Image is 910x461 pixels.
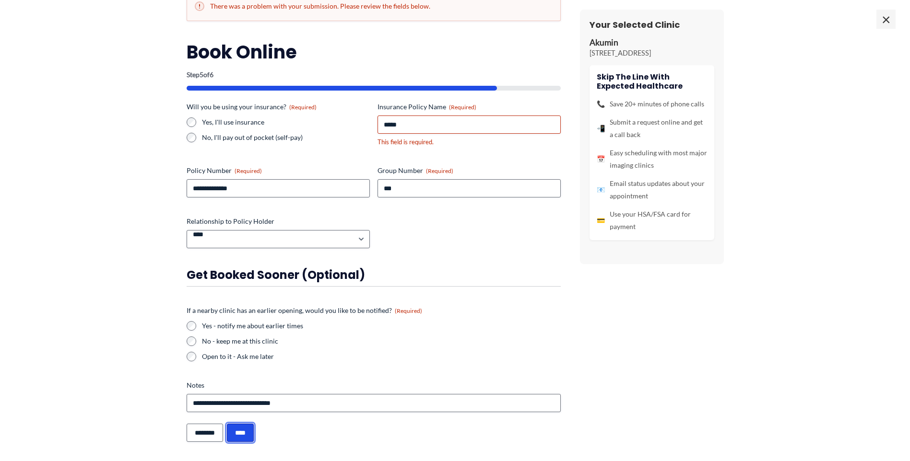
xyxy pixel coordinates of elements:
span: (Required) [395,307,422,314]
label: Yes - notify me about earlier times [202,321,561,331]
span: 📅 [597,153,605,165]
li: Easy scheduling with most major imaging clinics [597,147,707,172]
span: (Required) [235,167,262,174]
span: (Required) [289,104,317,111]
li: Save 20+ minutes of phone calls [597,98,707,110]
li: Email status updates about your appointment [597,177,707,202]
label: Insurance Policy Name [378,102,561,112]
span: 📧 [597,184,605,196]
span: 5 [200,70,203,79]
label: No - keep me at this clinic [202,336,561,346]
label: Policy Number [187,166,370,175]
legend: If a nearby clinic has an earlier opening, would you like to be notified? [187,306,422,315]
p: [STREET_ADDRESS] [590,48,714,58]
li: Use your HSA/FSA card for payment [597,208,707,233]
span: × [876,10,896,29]
label: Group Number [378,166,561,175]
label: Yes, I'll use insurance [202,117,370,127]
span: (Required) [426,167,453,174]
span: 📲 [597,122,605,135]
label: Notes [187,380,561,390]
span: 6 [210,70,213,79]
h3: Get booked sooner (optional) [187,267,561,282]
label: No, I'll pay out of pocket (self-pay) [202,133,370,142]
h2: There was a problem with your submission. Please review the fields below. [195,1,553,11]
li: Submit a request online and get a call back [597,116,707,141]
span: (Required) [449,104,476,111]
label: Open to it - Ask me later [202,352,561,361]
label: Relationship to Policy Holder [187,217,370,226]
p: Step of [187,71,561,78]
span: 📞 [597,98,605,110]
div: This field is required. [378,138,561,147]
legend: Will you be using your insurance? [187,102,317,112]
h4: Skip the line with Expected Healthcare [597,72,707,91]
h3: Your Selected Clinic [590,19,714,30]
p: Akumin [590,37,714,48]
span: 💳 [597,214,605,227]
h2: Book Online [187,40,561,64]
